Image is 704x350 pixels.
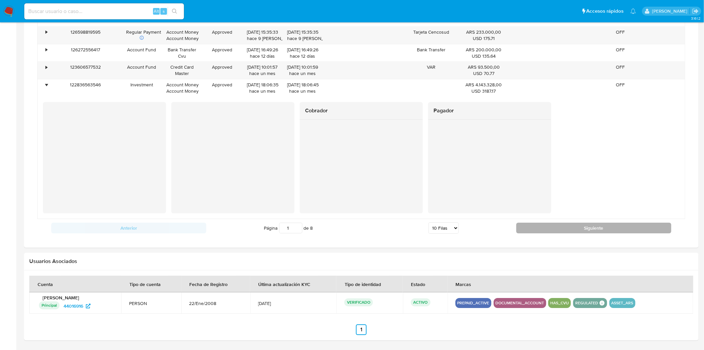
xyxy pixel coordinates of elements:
span: Alt [154,8,159,14]
h2: Usuarios Asociados [29,258,693,265]
p: sandra.chabay@mercadolibre.com [652,8,690,14]
a: Salir [692,8,699,15]
span: Accesos rápidos [587,8,624,15]
input: Buscar usuario o caso... [24,7,184,16]
span: 3.161.2 [691,16,701,21]
span: s [163,8,165,14]
a: Notificaciones [630,8,636,14]
button: search-icon [168,7,181,16]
